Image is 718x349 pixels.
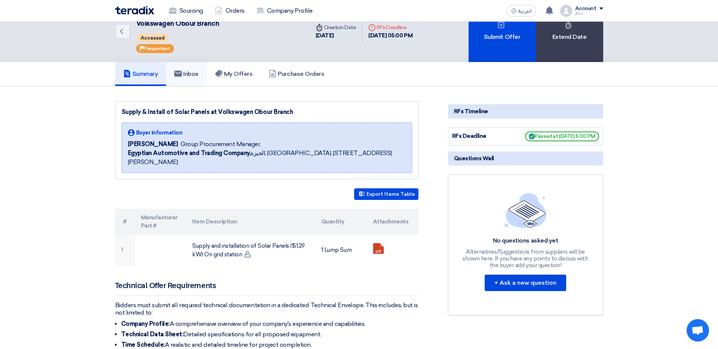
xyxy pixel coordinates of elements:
[115,6,154,15] img: Teradix logo
[454,154,494,163] span: Questions Wall
[687,319,709,342] a: Open chat
[121,331,184,338] strong: Technical Data Sheet:
[560,5,572,17] img: profile_test.png
[135,209,187,235] th: Manufacturer Part #
[128,140,178,149] span: [PERSON_NAME]
[575,6,596,12] div: Account
[367,209,418,235] th: Attachments
[448,104,603,118] div: RFx Timeline
[122,108,412,117] div: Supply & Install of Solar Panels at Volkswagen Obour Branch
[504,193,546,228] img: empty_state_list.svg
[207,62,261,86] a: My Offers
[315,209,367,235] th: Quantity
[368,24,412,31] div: RFx Deadline
[128,149,251,157] b: Egyptian Automotive and Trading Company,
[121,320,418,328] li: A comprehensive overview of your company's experience and capabilities.
[251,3,319,19] a: Company Profile
[518,9,532,14] span: العربية
[121,320,170,327] strong: Company Profile:
[137,34,168,42] span: Accessed
[368,31,412,40] div: [DATE] 05:00 PM
[462,237,589,245] div: No questions asked yet
[209,3,251,19] a: Orders
[115,235,135,266] td: 1
[163,3,209,19] a: Sourcing
[121,341,165,348] strong: Time Schedule:
[316,31,356,40] div: [DATE]
[536,1,603,62] div: Extend Date
[115,62,166,86] a: Summary
[181,140,261,149] span: Group Procurement Manager,
[186,209,315,235] th: Item Description
[121,341,418,349] li: A realistic and detailed timeline for project completion.
[269,70,324,78] h5: Purchase Orders
[354,188,418,200] button: Export Items Table
[525,132,599,141] span: Passed at [DATE] 5:00 PM
[186,235,315,266] td: Supply and installation of Solar Panels (151.29 kW) On grid station
[261,62,332,86] a: Purchase Orders
[315,235,367,266] td: 1 Lump Sum
[575,12,603,16] div: Amr
[166,62,207,86] a: Inbox
[174,70,199,78] h5: Inbox
[121,331,418,338] li: Detailed specifications for all proposed equipment.
[452,132,508,140] div: RFx Deadline
[215,70,253,78] h5: My Offers
[506,5,536,17] button: العربية
[469,1,536,62] div: Submit Offer
[115,302,418,316] p: Bidders must submit all required technical documentation in a dedicated Technical Envelope. This ...
[485,275,566,291] button: + Ask a new question
[146,46,170,51] span: Important
[316,24,356,31] div: Creation Date
[128,149,406,167] span: الجيزة, [GEOGRAPHIC_DATA] ,[STREET_ADDRESS][PERSON_NAME]
[123,70,158,78] h5: Summary
[373,243,433,288] a: __1752141829623.pdf
[462,248,589,269] div: Alternatives/Suggestions from suppliers will be shown here, If you have any points to discuss wit...
[136,129,182,137] span: Buyer Information
[115,281,418,296] h2: Technical Offer Requirements
[115,209,135,235] th: #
